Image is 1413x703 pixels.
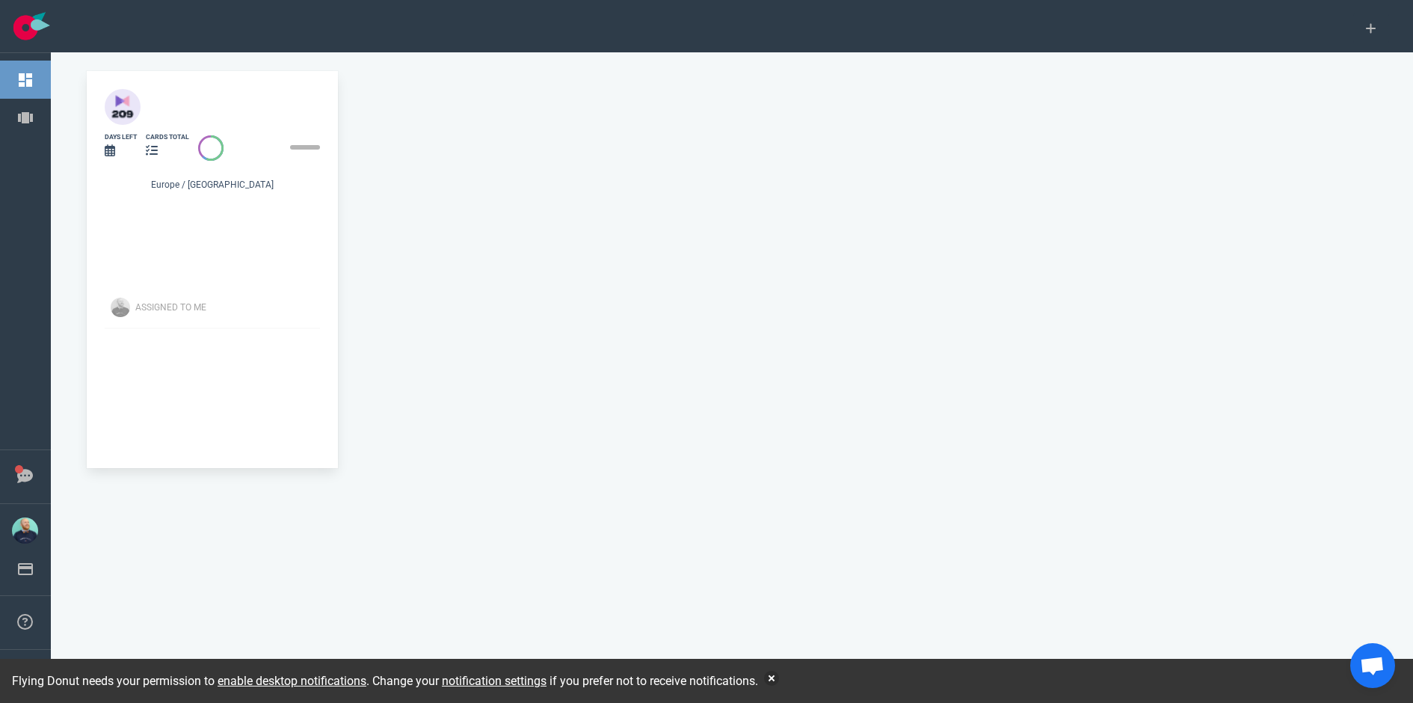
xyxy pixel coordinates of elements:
span: . Change your if you prefer not to receive notifications. [366,673,758,687]
img: Avatar [111,298,130,317]
div: Assigned To Me [135,301,329,314]
div: days left [105,132,137,142]
div: cards total [146,132,189,142]
span: Flying Donut needs your permission to [12,673,366,687]
a: enable desktop notifications [218,673,366,687]
div: Ouvrir le chat [1350,643,1395,688]
div: Europe / [GEOGRAPHIC_DATA] [105,178,320,194]
a: notification settings [442,673,547,687]
img: 40 [105,89,141,125]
